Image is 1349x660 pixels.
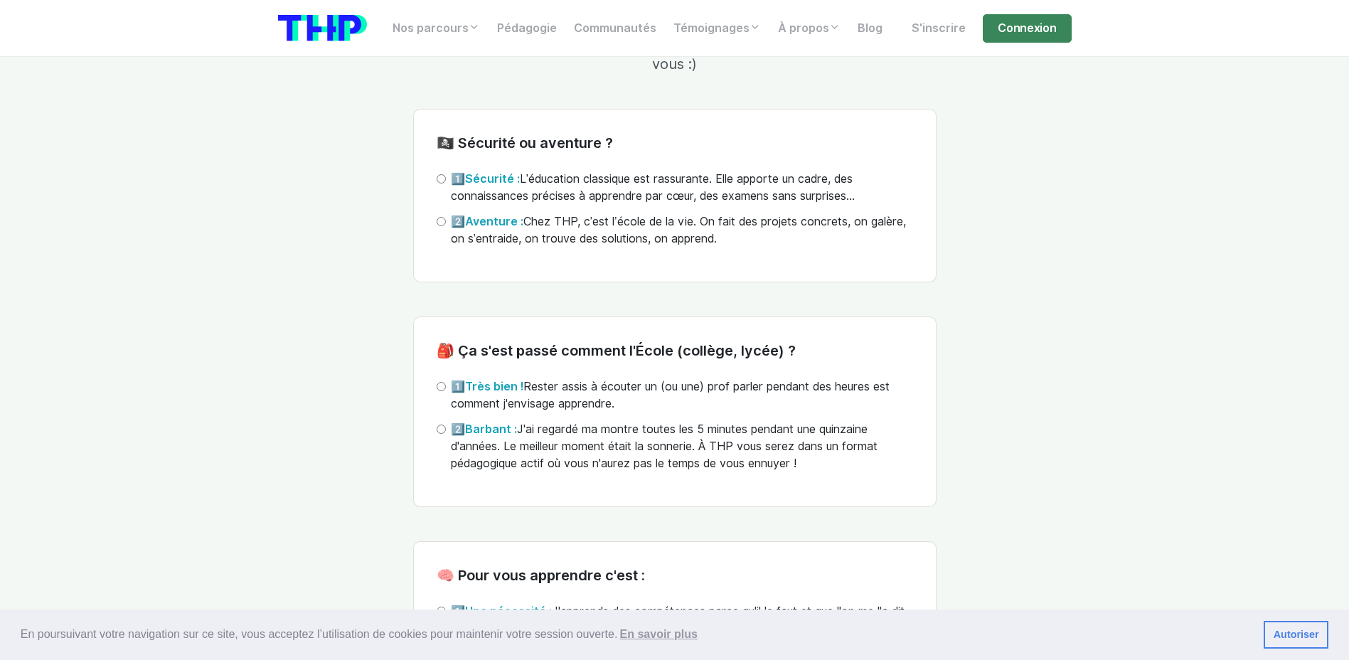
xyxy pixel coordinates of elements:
[465,172,520,186] span: Sécurité :
[451,421,913,472] label: 2️⃣ J'ai regardé ma montre toutes les 5 minutes pendant une quinzaine d'années. Le meilleur momen...
[451,378,913,412] label: 1️⃣ Rester assis à écouter un (ou une) prof parler pendant des heures est comment j'envisage appr...
[465,215,523,228] span: Aventure :
[451,603,907,620] label: 1️⃣ J'apprends des compétences parce qu'il le faut et que l'on me l'a dit.
[451,171,913,205] label: 1️⃣ L’éducation classique est rassurante. Elle apporte un cadre, des connaissances précises à app...
[451,213,913,247] label: 2️⃣ Chez THP, c’est l’école de la vie. On fait des projets concrets, on galère, on s’entraide, on...
[769,14,849,43] a: À propos
[617,624,700,645] a: learn more about cookies
[1264,621,1328,649] a: dismiss cookie message
[278,15,367,41] img: logo
[983,14,1071,43] a: Connexion
[665,14,769,43] a: Témoignages
[21,624,1252,645] span: En poursuivant votre navigation sur ce site, vous acceptez l’utilisation de cookies pour mainteni...
[903,14,974,43] a: S'inscrire
[437,132,913,154] p: 🏴‍☠️ Sécurité ou aventure ?
[465,380,523,393] span: Très bien !
[465,422,517,436] span: Barbant :
[849,14,891,43] a: Blog
[565,14,665,43] a: Communautés
[437,340,913,361] p: 🎒 Ça s'est passé comment l'École (collège, lycée) ?
[437,565,913,586] p: 🧠 Pour vous apprendre c'est :
[384,14,489,43] a: Nos parcours
[465,605,552,618] span: Une nécessité :
[489,14,565,43] a: Pédagogie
